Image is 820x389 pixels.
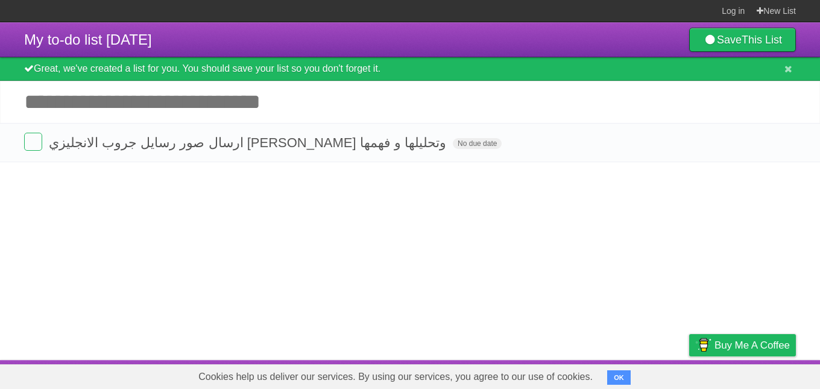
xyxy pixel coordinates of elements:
[529,363,554,386] a: About
[720,363,796,386] a: Suggest a feature
[607,370,631,385] button: OK
[24,31,152,48] span: My to-do list [DATE]
[689,334,796,356] a: Buy me a coffee
[689,28,796,52] a: SaveThis List
[632,363,659,386] a: Terms
[742,34,782,46] b: This List
[186,365,605,389] span: Cookies help us deliver our services. By using our services, you agree to our use of cookies.
[673,363,705,386] a: Privacy
[24,133,42,151] label: Done
[714,335,790,356] span: Buy me a coffee
[569,363,617,386] a: Developers
[695,335,711,355] img: Buy me a coffee
[453,138,502,149] span: No due date
[49,135,449,150] span: ارسال صور رسايل جروب الانجليزي [PERSON_NAME] وتحليلها و فهمها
